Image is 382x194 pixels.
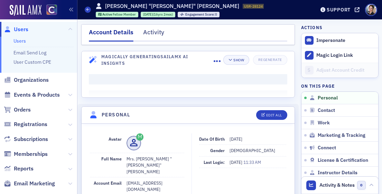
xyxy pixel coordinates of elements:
[233,58,244,62] div: Show
[96,12,139,17] div: Active: Active: Fellow Member
[46,5,57,15] img: SailAMX
[14,121,47,128] span: Registrations
[4,180,55,187] a: Email Marketing
[243,159,261,165] span: 11:33 AM
[210,148,225,153] span: Gender
[102,12,113,17] span: Active
[41,5,57,16] a: View Homepage
[4,150,48,158] a: Memberships
[318,145,336,151] span: Connect
[301,48,378,63] button: Magic Login Link
[4,91,60,99] a: Events & Products
[316,52,374,59] div: Magic Login Link
[14,76,49,84] span: Organizations
[13,50,46,56] a: Email Send Log
[319,182,355,189] span: Activity & Notes
[185,13,217,17] div: 0
[14,106,31,114] span: Orders
[98,12,136,17] a: Active Fellow Member
[13,38,26,44] a: Users
[14,91,60,99] span: Events & Products
[101,111,130,118] h4: Personal
[199,136,225,142] span: Date of Birth
[357,181,366,189] span: 0
[13,59,51,65] a: User Custom CPE
[327,7,351,13] div: Support
[178,12,220,17] div: Engagement Score: 0
[185,12,215,17] span: Engagement Score :
[266,113,282,117] div: Edit All
[101,156,122,161] span: Full Name
[318,170,357,176] span: Instructor Details
[109,136,122,142] span: Avatar
[101,53,214,66] h4: Magically Generating SailAMX AI Insights
[4,26,28,33] a: Users
[4,76,49,84] a: Organizations
[318,132,365,139] span: Marketing & Tracking
[301,63,378,78] a: Adjust Account Credit
[244,4,263,9] span: USR-28124
[4,121,47,128] a: Registrations
[4,165,34,173] a: Reports
[14,165,34,173] span: Reports
[94,180,122,186] span: Account Email
[14,150,48,158] span: Memberships
[113,12,136,17] span: Fellow Member
[4,106,31,114] a: Orders
[89,28,133,42] div: Account Details
[105,2,239,10] h1: [PERSON_NAME] "[PERSON_NAME]" [PERSON_NAME]
[318,95,338,101] span: Personal
[301,24,323,30] h4: Actions
[230,136,242,142] span: [DATE]
[253,55,287,65] button: Regenerate
[204,159,225,165] span: Last Login:
[143,12,173,17] div: (16yrs 2mos)
[256,110,287,120] button: Edit All
[141,12,175,17] div: 2009-05-31 00:00:00
[318,120,330,126] span: Work
[14,180,55,187] span: Email Marketing
[14,135,48,143] span: Subscriptions
[230,159,243,165] span: [DATE]
[223,55,249,65] button: Show
[4,135,48,143] a: Subscriptions
[10,5,41,16] img: SailAMX
[230,145,286,156] dd: [DEMOGRAPHIC_DATA]
[301,83,379,89] h4: On this page
[143,12,153,17] span: [DATE]
[14,26,28,33] span: Users
[365,4,377,16] span: Profile
[316,67,374,73] div: Adjust Account Credit
[143,28,164,41] div: Activity
[316,37,345,44] button: Impersonate
[127,153,184,177] dd: Mrs. [PERSON_NAME] "[PERSON_NAME]" [PERSON_NAME]
[318,157,368,164] span: License & Certification
[318,107,335,114] span: Contact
